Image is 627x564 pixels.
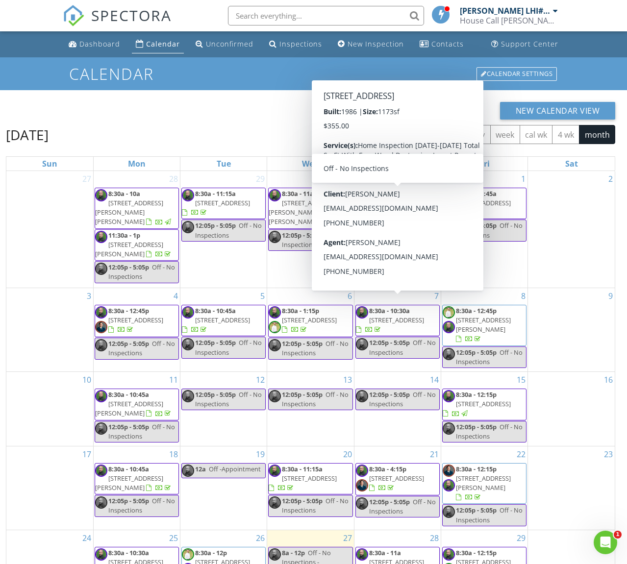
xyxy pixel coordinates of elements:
[445,125,467,144] button: list
[95,263,107,275] img: c1375d84f9624ff1ba1b2170d29ef341_1_201_a.jpeg
[167,530,180,546] a: Go to August 25, 2025
[456,422,497,431] span: 12:05p - 5:05p
[182,548,194,561] img: bill.jpg
[369,465,406,473] span: 8:30a - 4:15p
[443,506,455,518] img: c1375d84f9624ff1ba1b2170d29ef341_1_201_a.jpeg
[95,548,107,561] img: c1375d84f9624ff1ba1b2170d29ef341_1_201_a.jpeg
[267,446,354,530] td: Go to August 20, 2025
[341,530,354,546] a: Go to August 27, 2025
[282,548,305,557] span: 8a - 12p
[528,446,615,530] td: Go to August 23, 2025
[606,288,615,304] a: Go to August 9, 2025
[95,306,107,319] img: c1375d84f9624ff1ba1b2170d29ef341_1_201_a.jpeg
[108,316,163,324] span: [STREET_ADDRESS]
[369,497,410,506] span: 12:05p - 5:05p
[456,348,497,357] span: 12:05p - 5:05p
[195,306,236,315] span: 8:30a - 10:45a
[456,198,511,207] span: [STREET_ADDRESS]
[369,548,401,557] span: 8:30a - 11a
[108,548,149,557] span: 8:30a - 10:30a
[487,35,562,53] a: Support Center
[80,372,93,388] a: Go to August 10, 2025
[95,422,107,435] img: c1375d84f9624ff1ba1b2170d29ef341_1_201_a.jpeg
[180,446,267,530] td: Go to August 19, 2025
[80,446,93,462] a: Go to August 17, 2025
[126,157,148,171] a: Monday
[356,338,368,350] img: c1375d84f9624ff1ba1b2170d29ef341_1_201_a.jpeg
[93,372,180,446] td: Go to August 11, 2025
[6,446,93,530] td: Go to August 17, 2025
[428,446,441,462] a: Go to August 21, 2025
[181,188,266,220] a: 8:30a - 11:15a [STREET_ADDRESS]
[282,306,337,334] a: 8:30a - 1:15p [STREET_ADDRESS]
[108,306,163,334] a: 8:30a - 12:45p [STREET_ADDRESS]
[180,171,267,288] td: Go to July 29, 2025
[456,548,497,557] span: 8:30a - 12:15p
[476,66,558,82] a: Calendar Settings
[442,463,527,504] a: 8:30a - 12:15p [STREET_ADDRESS][PERSON_NAME]
[443,306,455,319] img: bill.jpg
[441,446,527,530] td: Go to August 22, 2025
[456,306,511,343] a: 8:30a - 12:45p [STREET_ADDRESS][PERSON_NAME]
[443,189,511,217] a: 8:30a - 11:45a [STREET_ADDRESS]
[269,189,346,226] a: 8:30a - 11a [STREET_ADDRESS][PERSON_NAME][PERSON_NAME]
[443,189,455,201] img: c1375d84f9624ff1ba1b2170d29ef341_1_201_a.jpeg
[195,548,227,557] span: 8:30a - 12p
[172,288,180,304] a: Go to August 4, 2025
[356,465,368,477] img: c1375d84f9624ff1ba1b2170d29ef341_1_201_a.jpeg
[215,157,233,171] a: Tuesday
[268,305,352,337] a: 8:30a - 1:15p [STREET_ADDRESS]
[267,171,354,288] td: Go to July 30, 2025
[195,465,206,473] span: 12a
[108,422,175,441] span: Off - No Inspections
[528,171,615,288] td: Go to August 2, 2025
[79,39,120,49] div: Dashboard
[594,531,617,554] iframe: Intercom live chat
[269,465,281,477] img: c1375d84f9624ff1ba1b2170d29ef341_1_201_a.jpeg
[269,390,281,402] img: c1375d84f9624ff1ba1b2170d29ef341_1_201_a.jpeg
[254,372,267,388] a: Go to August 12, 2025
[432,288,441,304] a: Go to August 7, 2025
[108,422,149,431] span: 12:05p - 5:05p
[501,39,558,49] div: Support Center
[520,125,553,144] button: cal wk
[93,171,180,288] td: Go to July 28, 2025
[443,390,455,402] img: c1375d84f9624ff1ba1b2170d29ef341_1_201_a.jpeg
[443,321,455,333] img: c1375d84f9624ff1ba1b2170d29ef341_1_201_a.jpeg
[356,390,368,402] img: c1375d84f9624ff1ba1b2170d29ef341_1_201_a.jpeg
[443,479,455,491] img: c1375d84f9624ff1ba1b2170d29ef341_1_201_a.jpeg
[108,263,149,271] span: 12:05p - 5:05p
[356,479,368,491] img: head_shot_copy.jpg
[606,171,615,187] a: Go to August 2, 2025
[108,189,140,198] span: 8:30a - 10a
[282,390,349,408] span: Off - No Inspections
[167,171,180,187] a: Go to July 28, 2025
[614,531,622,539] span: 1
[369,189,436,207] span: Off - No Inspections
[282,316,337,324] span: [STREET_ADDRESS]
[341,446,354,462] a: Go to August 20, 2025
[282,339,349,357] span: Off - No Inspections
[354,171,441,288] td: Go to July 31, 2025
[563,157,580,171] a: Saturday
[282,496,323,505] span: 12:05p - 5:05p
[91,5,172,25] span: SPECTORA
[254,446,267,462] a: Go to August 19, 2025
[195,338,262,356] span: Off - No Inspections
[346,288,354,304] a: Go to August 6, 2025
[519,288,527,304] a: Go to August 8, 2025
[528,372,615,446] td: Go to August 16, 2025
[108,231,140,240] span: 11:30a - 1p
[460,6,551,16] div: [PERSON_NAME] LHI# 11125
[228,6,424,25] input: Search everything...
[348,39,404,49] div: New Inspection
[6,288,93,371] td: Go to August 3, 2025
[282,474,337,483] span: [STREET_ADDRESS]
[369,465,424,492] a: 8:30a - 4:15p [STREET_ADDRESS]
[268,463,352,495] a: 8:30a - 11:15a [STREET_ADDRESS]
[63,13,172,34] a: SPECTORA
[182,390,194,402] img: c1375d84f9624ff1ba1b2170d29ef341_1_201_a.jpeg
[441,288,527,371] td: Go to August 8, 2025
[466,125,491,144] button: day
[95,474,163,492] span: [STREET_ADDRESS][PERSON_NAME]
